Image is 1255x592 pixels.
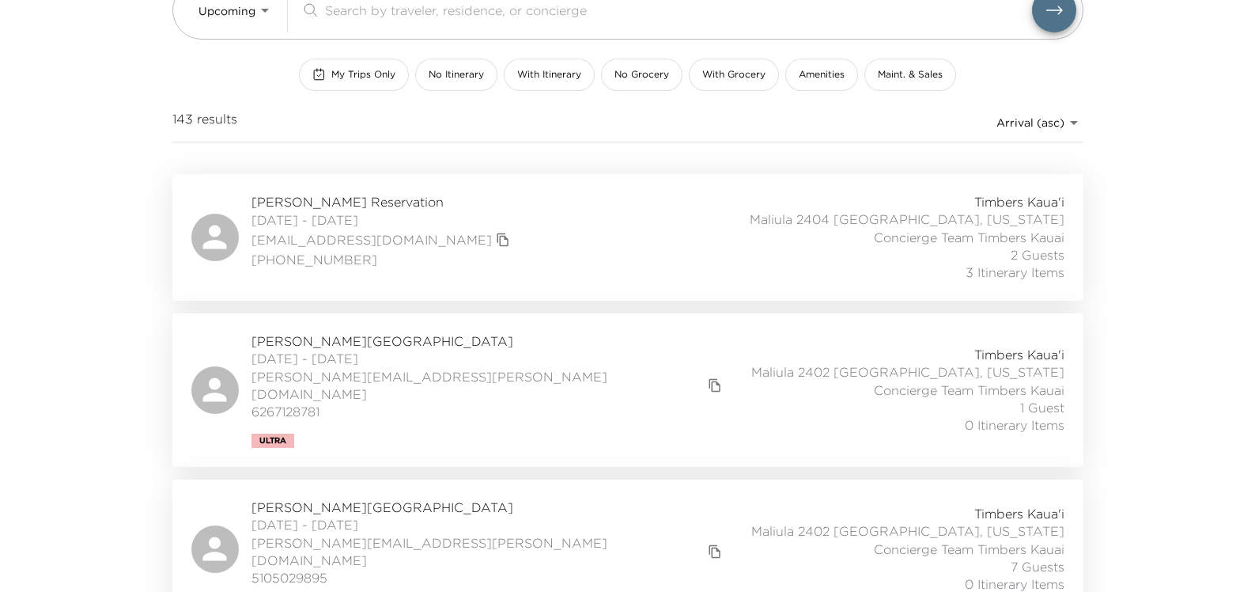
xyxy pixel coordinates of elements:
a: [PERSON_NAME][EMAIL_ADDRESS][PERSON_NAME][DOMAIN_NAME] [251,368,705,404]
span: Amenities [799,68,845,82]
a: [PERSON_NAME][EMAIL_ADDRESS][PERSON_NAME][DOMAIN_NAME] [251,534,705,570]
button: With Grocery [689,59,779,91]
span: [PERSON_NAME][GEOGRAPHIC_DATA] [251,332,727,350]
span: Ultra [259,436,286,446]
span: Upcoming [198,4,255,18]
span: Timbers Kaua'i [974,346,1064,363]
button: No Grocery [601,59,682,91]
a: [PERSON_NAME][GEOGRAPHIC_DATA][DATE] - [DATE][PERSON_NAME][EMAIL_ADDRESS][PERSON_NAME][DOMAIN_NAM... [172,313,1083,467]
span: [PERSON_NAME] Reservation [251,193,514,211]
span: Maliula 2404 [GEOGRAPHIC_DATA], [US_STATE] [750,211,1064,228]
span: Concierge Team Timbers Kauai [874,541,1064,558]
span: 0 Itinerary Items [965,416,1064,434]
button: copy primary member email [704,541,726,563]
span: 3 Itinerary Items [966,264,1064,281]
span: 7 Guests [1011,558,1064,575]
button: copy primary member email [704,374,726,397]
span: [DATE] - [DATE] [251,350,727,367]
span: Maliula 2402 [GEOGRAPHIC_DATA], [US_STATE] [751,363,1064,381]
span: 2 Guests [1011,246,1064,264]
input: Search by traveler, residence, or concierge [325,1,1032,19]
a: [PERSON_NAME] Reservation[DATE] - [DATE][EMAIL_ADDRESS][DOMAIN_NAME]copy primary member email[PHO... [172,174,1083,301]
span: My Trips Only [331,68,395,82]
span: Maliula 2402 [GEOGRAPHIC_DATA], [US_STATE] [751,522,1064,540]
span: [DATE] - [DATE] [251,516,727,533]
span: [DATE] - [DATE] [251,211,514,229]
span: [PHONE_NUMBER] [251,251,514,268]
span: Concierge Team Timbers Kauai [874,229,1064,246]
button: With Itinerary [504,59,595,91]
span: With Grocery [702,68,765,82]
span: With Itinerary [517,68,581,82]
button: Amenities [785,59,858,91]
span: No Grocery [614,68,669,82]
span: Timbers Kaua'i [974,193,1064,211]
span: [PERSON_NAME][GEOGRAPHIC_DATA] [251,499,727,516]
span: 5105029895 [251,569,727,586]
span: Concierge Team Timbers Kauai [874,381,1064,399]
span: Timbers Kaua'i [974,505,1064,522]
span: 143 results [172,110,237,135]
span: Arrival (asc) [996,116,1064,130]
a: [EMAIL_ADDRESS][DOMAIN_NAME] [251,231,492,249]
button: No Itinerary [415,59,497,91]
button: copy primary member email [492,229,514,251]
span: No Itinerary [429,68,484,82]
span: 1 Guest [1020,399,1064,416]
button: Maint. & Sales [864,59,956,91]
span: 6267128781 [251,403,727,420]
span: Maint. & Sales [878,68,943,82]
button: My Trips Only [299,59,409,91]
